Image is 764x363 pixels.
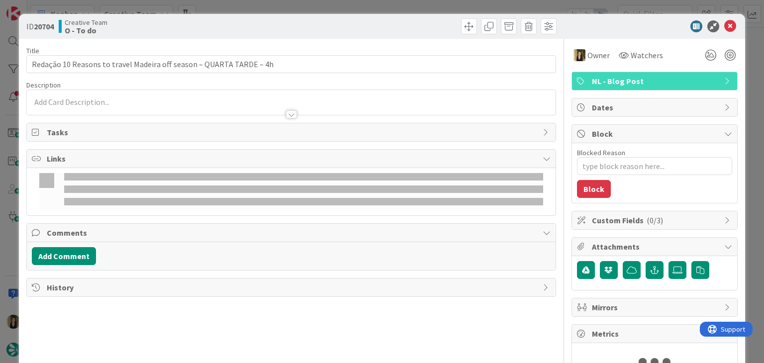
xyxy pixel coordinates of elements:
span: Creative Team [65,18,107,26]
span: NL - Blog Post [592,75,719,87]
span: ID [26,20,54,32]
label: Blocked Reason [577,148,625,157]
span: History [47,281,537,293]
span: ( 0/3 ) [647,215,663,225]
span: Watchers [631,49,663,61]
span: Links [47,153,537,165]
span: Description [26,81,61,90]
span: Tasks [47,126,537,138]
span: Custom Fields [592,214,719,226]
b: O - To do [65,26,107,34]
b: 20704 [34,21,54,31]
span: Dates [592,101,719,113]
span: Block [592,128,719,140]
span: Owner [587,49,610,61]
span: Mirrors [592,301,719,313]
span: Comments [47,227,537,239]
label: Title [26,46,39,55]
input: type card name here... [26,55,556,73]
img: SP [573,49,585,61]
span: Attachments [592,241,719,253]
button: Block [577,180,611,198]
span: Metrics [592,328,719,340]
button: Add Comment [32,247,96,265]
span: Support [21,1,45,13]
